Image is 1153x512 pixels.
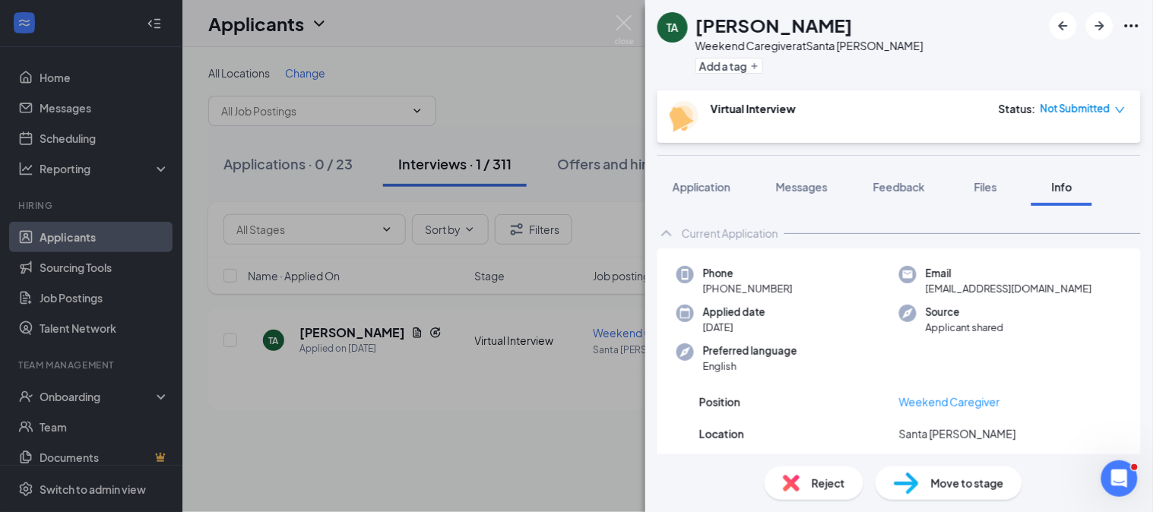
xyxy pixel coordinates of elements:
[703,320,765,335] span: [DATE]
[695,58,763,74] button: PlusAdd a tag
[1101,460,1138,497] iframe: Intercom live chat
[695,38,923,53] div: Weekend Caregiver at Santa [PERSON_NAME]
[1115,105,1126,115] span: down
[703,281,793,296] span: [PHONE_NUMBER]
[750,62,759,71] svg: Plus
[682,226,778,241] div: Current Application
[1054,17,1072,35] svg: ArrowLeftNew
[812,475,845,491] span: Reject
[699,393,740,410] span: Position
[703,305,765,320] span: Applied date
[926,266,1092,281] span: Email
[1050,12,1077,40] button: ArrowLeftNew
[703,343,797,359] span: Preferred language
[667,20,679,35] div: TA
[711,102,796,115] b: Virtual Interview
[657,224,676,242] svg: ChevronUp
[699,425,744,442] span: Location
[1086,12,1113,40] button: ArrowRight
[1041,101,1110,116] span: Not Submitted
[776,180,828,194] span: Messages
[974,180,997,194] span: Files
[1052,180,1072,194] span: Info
[899,425,1016,442] span: Santa [PERSON_NAME]
[703,359,797,374] span: English
[926,320,1004,335] span: Applicant shared
[703,266,793,281] span: Phone
[899,395,1000,409] a: Weekend Caregiver
[926,281,1092,296] span: [EMAIL_ADDRESS][DOMAIN_NAME]
[931,475,1004,491] span: Move to stage
[1091,17,1109,35] svg: ArrowRight
[695,12,853,38] h1: [PERSON_NAME]
[926,305,1004,320] span: Source
[673,180,730,194] span: Application
[999,101,1036,116] div: Status :
[873,180,925,194] span: Feedback
[1123,17,1141,35] svg: Ellipses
